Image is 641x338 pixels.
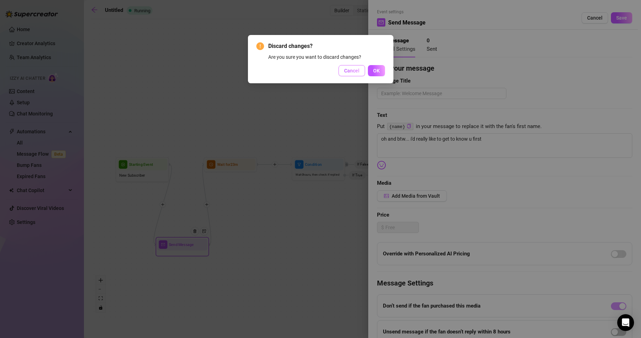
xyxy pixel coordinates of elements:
[339,65,365,76] button: Cancel
[256,42,264,50] span: exclamation-circle
[268,42,385,50] span: Discard changes?
[617,314,634,331] div: Open Intercom Messenger
[344,68,359,73] span: Cancel
[373,68,380,73] span: OK
[368,65,385,76] button: OK
[268,53,385,61] div: Are you sure you want to discard changes?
